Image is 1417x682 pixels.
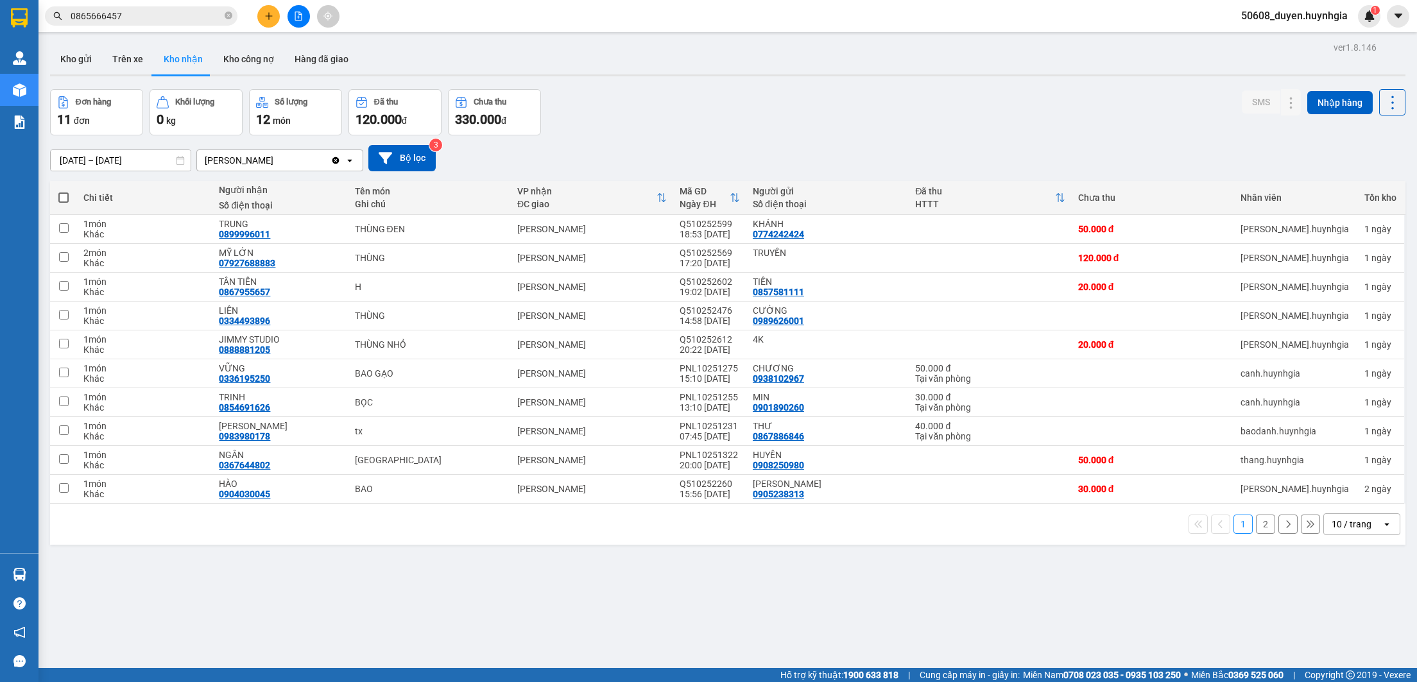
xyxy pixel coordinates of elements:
div: Q510252612 [680,334,739,345]
div: [PERSON_NAME] [517,339,667,350]
div: 07:45 [DATE] [680,431,739,441]
div: Đã thu [374,98,398,107]
span: ngày [1371,282,1391,292]
div: Số lượng [275,98,307,107]
span: plus [264,12,273,21]
button: SMS [1242,90,1280,114]
div: Người gửi [753,186,902,196]
span: 50608_duyen.huynhgia [1231,8,1358,24]
span: file-add [294,12,303,21]
div: 10 / trang [1332,518,1371,531]
div: Ngày ĐH [680,199,729,209]
div: VỮNG [219,363,341,373]
div: PNL10251255 [680,392,739,402]
div: KHÁNH [753,219,902,229]
img: icon-new-feature [1364,10,1375,22]
div: 50.000 đ [1078,224,1228,234]
div: THÙNG [355,253,504,263]
div: 1 [1364,455,1398,465]
div: Q510252569 [680,248,739,258]
span: ngày [1371,253,1391,263]
span: đ [501,115,506,126]
div: MIN [753,392,902,402]
div: Khối lượng [175,98,214,107]
div: THÙNG [355,311,504,321]
div: 0867955657 [219,287,270,297]
div: Số điện thoại [753,199,902,209]
div: BỌC [355,397,504,407]
span: 0 [157,112,164,127]
div: HUYỀN [753,450,902,460]
button: Hàng đã giao [284,44,359,74]
button: Đơn hàng11đơn [50,89,143,135]
div: 1 món [83,277,206,287]
div: 20:00 [DATE] [680,460,739,470]
strong: 0708 023 035 - 0935 103 250 [1063,670,1181,680]
button: Nhập hàng [1307,91,1373,114]
div: 0774242424 [753,229,804,239]
div: ver 1.8.146 [1334,40,1377,55]
div: tx [355,426,504,436]
div: 15:56 [DATE] [680,489,739,499]
button: plus [257,5,280,28]
button: caret-down [1387,5,1409,28]
div: TÂN TIẾN [219,277,341,287]
div: 1 món [83,450,206,460]
span: Miền Nam [1023,668,1181,682]
div: Tên món [355,186,504,196]
span: 12 [256,112,270,127]
div: [PERSON_NAME] [517,282,667,292]
div: Gia Bội [753,479,902,489]
div: nguyen.huynhgia [1241,484,1352,494]
div: BAO GẠO [355,368,504,379]
span: Miền Bắc [1191,668,1284,682]
div: Khác [83,460,206,470]
div: Khác [83,489,206,499]
span: ngày [1371,397,1391,407]
div: LÊ HUẾ [219,421,341,431]
div: ĐC giao [517,199,657,209]
span: copyright [1346,670,1355,679]
div: Khác [83,345,206,355]
div: Đơn hàng [76,98,111,107]
div: 0904030045 [219,489,270,499]
div: Nhân viên [1241,192,1352,203]
div: 1 [1364,224,1398,234]
span: Hỗ trợ kỹ thuật: [780,668,898,682]
div: 1 món [83,363,206,373]
div: Người nhận [219,185,341,195]
div: nguyen.huynhgia [1241,224,1352,234]
button: Bộ lọc [368,145,436,171]
div: 14:58 [DATE] [680,316,739,326]
svg: open [345,155,355,166]
img: solution-icon [13,115,26,129]
button: file-add [288,5,310,28]
div: thang.huynhgia [1241,455,1352,465]
div: 0857581111 [753,287,804,297]
div: 20.000 đ [1078,339,1228,350]
div: 1 món [83,392,206,402]
span: 120.000 [356,112,402,127]
div: 1 món [83,479,206,489]
div: 30.000 đ [915,392,1065,402]
div: 1 [1364,368,1398,379]
div: THÙNG ĐEN [355,224,504,234]
div: 0938102967 [753,373,804,384]
input: Select a date range. [51,150,191,171]
span: ngày [1371,426,1391,436]
span: ⚪️ [1184,672,1188,678]
strong: 0369 525 060 [1228,670,1284,680]
div: 0901890260 [753,402,804,413]
div: 19:02 [DATE] [680,287,739,297]
div: 0867886846 [753,431,804,441]
div: TIỀN [753,277,902,287]
div: 4K [753,334,902,345]
button: Trên xe [102,44,153,74]
button: Đã thu120.000đ [348,89,442,135]
div: 17:20 [DATE] [680,258,739,268]
div: 1 [1364,282,1398,292]
div: 0989626001 [753,316,804,326]
div: [PERSON_NAME] [205,154,273,167]
div: Chưa thu [474,98,506,107]
div: 1 món [83,219,206,229]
